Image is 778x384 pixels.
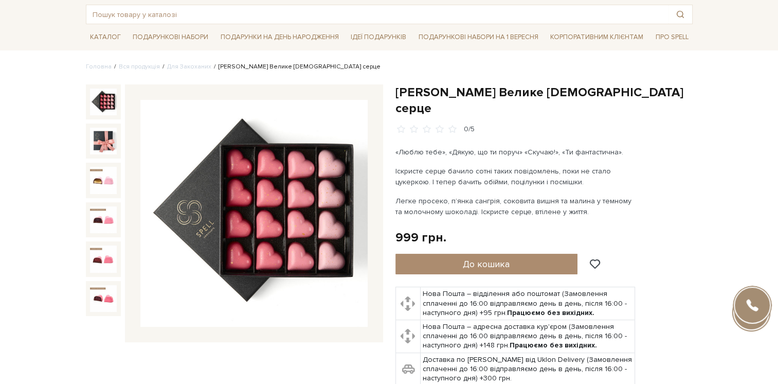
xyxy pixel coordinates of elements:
span: Про Spell [652,29,693,45]
img: Сет цукерок Велике іскристе серце [90,285,117,312]
button: Пошук товару у каталозі [668,5,692,24]
input: Пошук товару у каталозі [86,5,668,24]
h1: [PERSON_NAME] Велике [DEMOGRAPHIC_DATA] серце [395,84,693,116]
b: Працюємо без вихідних. [510,341,597,350]
img: Сет цукерок Велике іскристе серце [90,89,117,115]
li: [PERSON_NAME] Велике [DEMOGRAPHIC_DATA] серце [211,62,381,72]
a: Головна [86,63,112,71]
div: 999 грн. [395,230,446,246]
p: «Люблю тебе», «Дякую, що ти поруч» «Скучаю!», «Ти фантастична». [395,147,637,158]
b: Працюємо без вихідних. [507,308,594,317]
div: 0/5 [464,125,475,134]
img: Сет цукерок Велике іскристе серце [140,100,368,327]
a: Вся продукція [119,63,160,71]
img: Сет цукерок Велике іскристе серце [90,128,117,154]
img: Сет цукерок Велике іскристе серце [90,246,117,272]
p: Легке просеко, п’янка сангрія, соковита вишня та малина у темному та молочному шоколаді. Іскристе... [395,196,637,217]
td: Нова Пошта – адресна доставка кур'єром (Замовлення сплаченні до 16:00 відправляємо день в день, п... [420,320,635,353]
span: Подарунки на День народження [216,29,343,45]
p: Іскристе серце бачило сотні таких повідомлень, поки не стало цукеркою. І тепер бачить обійми, поц... [395,166,637,187]
span: Подарункові набори [129,29,212,45]
a: Подарункові набори на 1 Вересня [414,28,542,46]
span: До кошика [463,258,510,270]
button: До кошика [395,254,578,274]
span: Ідеї подарунків [347,29,410,45]
img: Сет цукерок Велике іскристе серце [90,167,117,194]
td: Нова Пошта – відділення або поштомат (Замовлення сплаченні до 16:00 відправляємо день в день, піс... [420,287,635,320]
span: Каталог [86,29,125,45]
a: Корпоративним клієнтам [546,28,647,46]
a: Для Закоханих [167,63,211,71]
img: Сет цукерок Велике іскристе серце [90,206,117,233]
